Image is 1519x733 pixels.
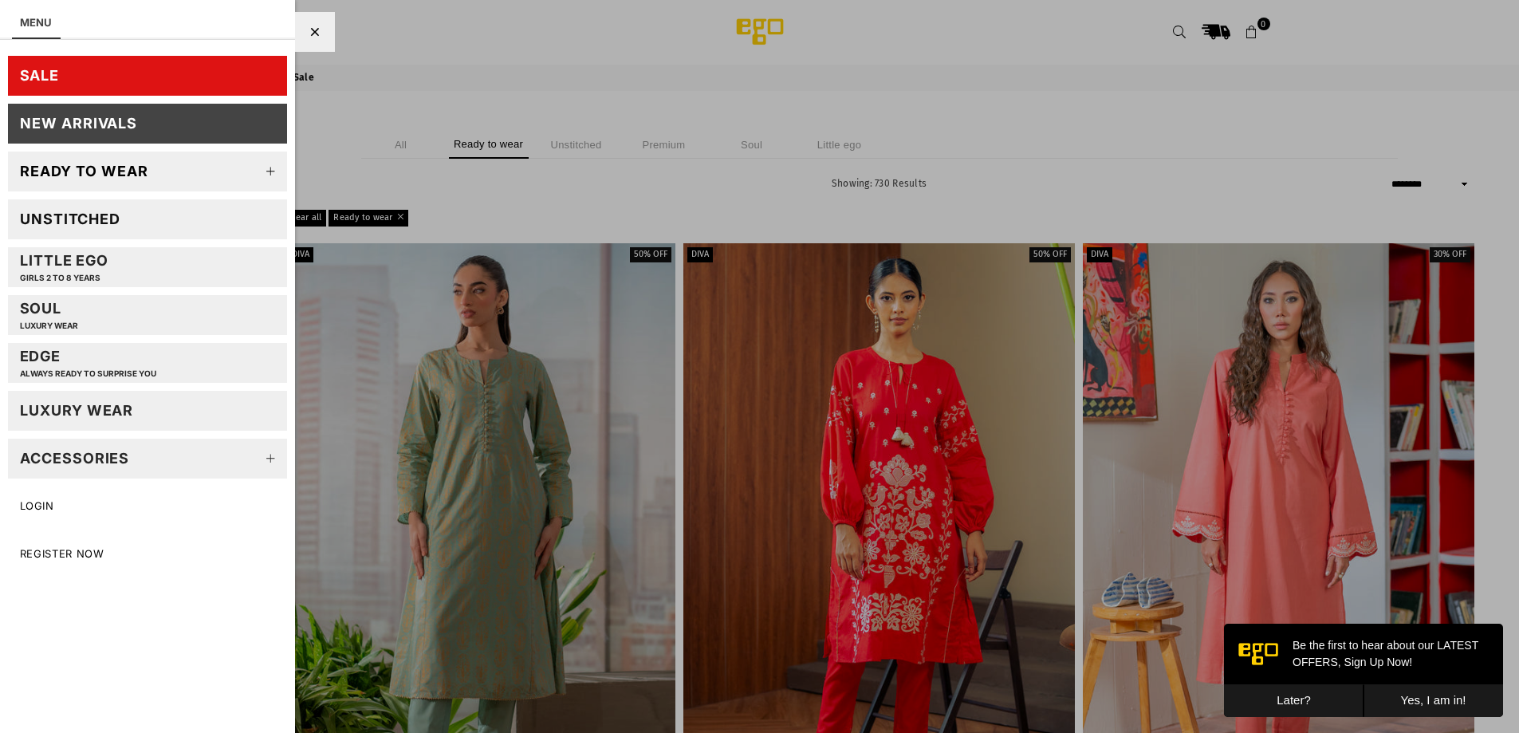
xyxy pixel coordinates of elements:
[20,251,108,282] div: Little EGO
[8,104,287,144] a: New Arrivals
[20,162,148,180] div: Ready to wear
[8,295,287,335] a: SoulLUXURY WEAR
[20,210,120,228] div: Unstitched
[8,152,287,191] a: Ready to wear
[20,16,53,29] a: MENU
[8,439,287,479] a: Accessories
[20,66,60,85] div: SALE
[20,114,137,132] div: New Arrivals
[20,347,156,378] div: EDGE
[20,449,129,467] div: Accessories
[8,391,287,431] a: LUXURY WEAR
[20,273,108,283] p: GIRLS 2 TO 8 YEARS
[1224,624,1503,717] iframe: webpush-onsite
[8,487,287,526] a: LOGIN
[20,368,156,379] p: Always ready to surprise you
[295,12,335,52] div: Close Menu
[20,401,133,420] div: LUXURY WEAR
[8,534,287,574] a: Register Now
[20,321,78,331] p: LUXURY WEAR
[8,247,287,287] a: Little EGOGIRLS 2 TO 8 YEARS
[8,343,287,383] a: EDGEAlways ready to surprise you
[8,199,287,239] a: Unstitched
[8,56,287,96] a: SALE
[20,299,78,330] div: Soul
